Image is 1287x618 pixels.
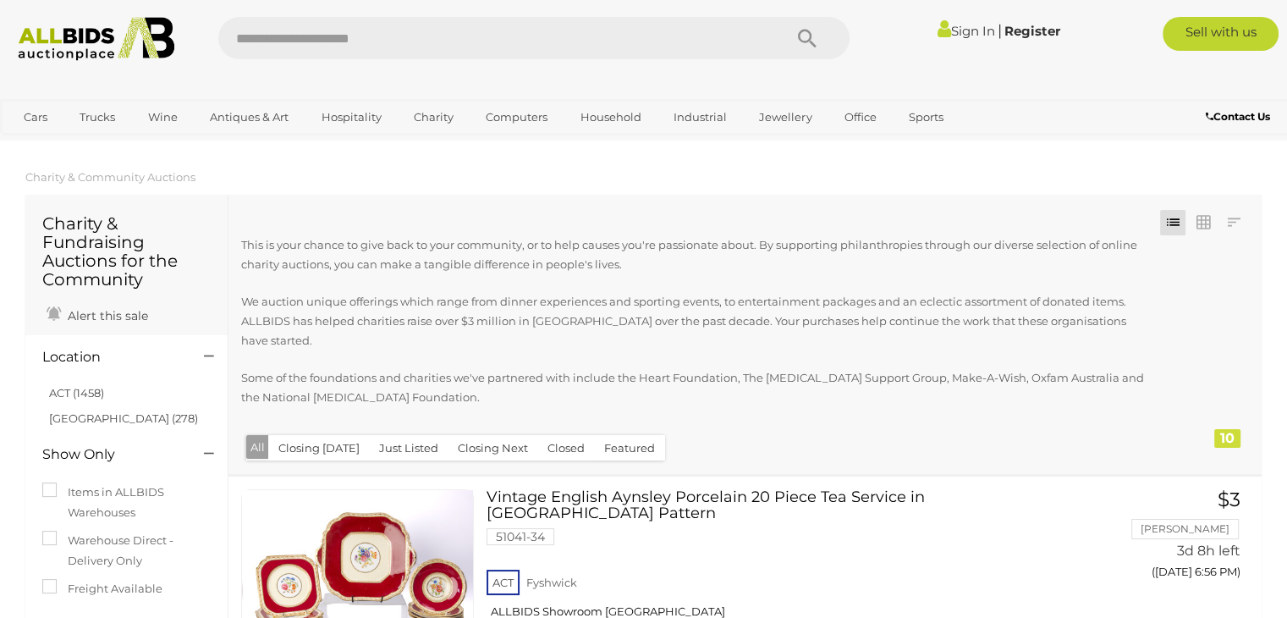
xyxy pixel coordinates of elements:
label: Freight Available [42,579,162,599]
a: Household [569,103,652,131]
span: | [997,21,1001,40]
a: Antiques & Art [199,103,300,131]
a: Cars [13,103,58,131]
a: Sports [898,103,954,131]
a: ACT (1458) [49,386,104,400]
button: Featured [594,435,665,461]
label: Items in ALLBIDS Warehouses [42,483,211,522]
h4: Location [42,350,179,365]
a: Hospitality [311,103,393,131]
a: Trucks [69,103,126,131]
a: Charity [403,103,465,131]
p: We auction unique offerings which range from dinner experiences and sporting events, to entertain... [241,292,1152,351]
h1: Charity & Fundraising Auctions for the Community [42,214,211,289]
a: Office [833,103,888,131]
span: $3 [1218,488,1240,511]
div: 10 [1214,429,1240,448]
label: Warehouse Direct - Delivery Only [42,531,211,571]
a: Register [1004,23,1059,39]
a: Sell with us [1163,17,1279,51]
button: Search [765,17,850,59]
b: Contact Us [1206,110,1270,123]
span: Alert this sale [63,308,148,323]
button: Closing [DATE] [268,435,370,461]
a: [GEOGRAPHIC_DATA] [13,131,155,159]
button: Closing Next [448,435,538,461]
img: Allbids.com.au [9,17,184,61]
button: All [246,435,269,460]
a: [GEOGRAPHIC_DATA] (278) [49,411,198,425]
a: Jewellery [748,103,822,131]
a: Alert this sale [42,301,152,327]
button: Just Listed [369,435,448,461]
h4: Show Only [42,447,179,462]
a: Contact Us [1206,108,1274,126]
a: Sign In [937,23,994,39]
a: Industrial [663,103,738,131]
a: Wine [137,103,189,131]
p: This is your chance to give back to your community, or to help causes you're passionate about. By... [241,235,1152,275]
a: Charity & Community Auctions [25,170,195,184]
p: Some of the foundations and charities we've partnered with include the Heart Foundation, The [MED... [241,368,1152,408]
button: Closed [537,435,595,461]
a: $3 [PERSON_NAME] 3d 8h left ([DATE] 6:56 PM) [1103,489,1246,588]
a: Computers [475,103,558,131]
